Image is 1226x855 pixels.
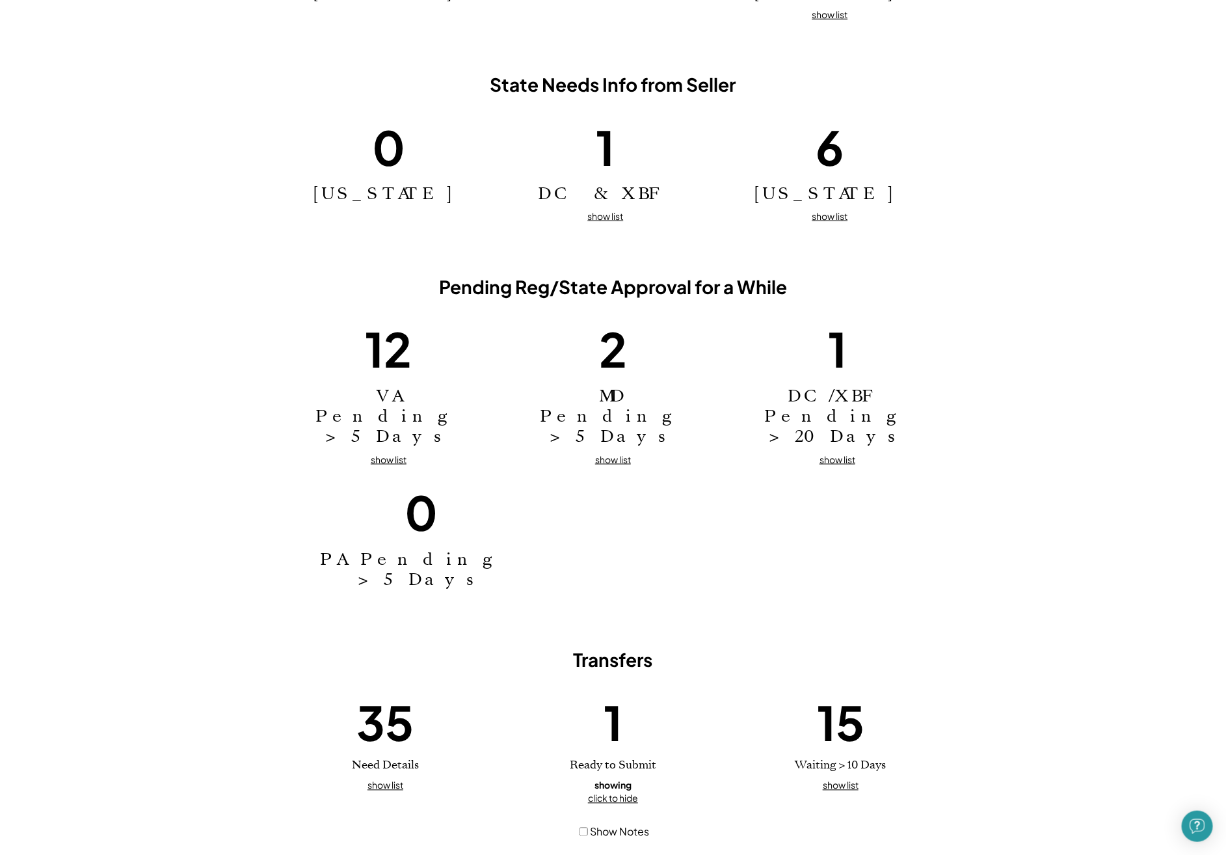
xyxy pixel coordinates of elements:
h2: Ready to Submit [558,759,669,773]
div: Open Intercom Messenger [1182,811,1213,842]
h1: 0 [372,116,405,178]
h2: [US_STATE] [754,183,906,204]
label: Show Notes [590,825,649,839]
h1: 12 [366,318,412,379]
h3: Transfers [321,649,906,672]
h1: 15 [817,692,864,753]
h2: Need Details [330,759,441,773]
h2: DC/XBF Pending > 20 Days [765,386,911,447]
h1: 35 [357,692,414,753]
u: show list [371,454,406,465]
h3: Pending Reg/State Approval for a While [321,275,906,299]
u: show list [367,780,403,791]
h2: Waiting > 10 Days [786,759,896,773]
h2: PA Pending > 5 Days [321,550,522,590]
u: show list [588,210,624,222]
h1: 0 [405,482,438,543]
h2: [US_STATE] [313,183,464,204]
u: show list [812,8,848,20]
h1: 1 [604,692,622,753]
u: click to hide [588,793,638,804]
u: show list [823,780,859,791]
h1: 1 [828,318,847,379]
h2: VA Pending > 5 Days [316,386,462,447]
h1: 2 [599,318,627,379]
h1: 6 [816,116,844,178]
h2: MD Pending > 5 Days [540,386,686,447]
u: show list [820,454,855,465]
h2: DC & XBF [538,183,673,204]
u: show list [812,210,848,222]
h3: State Needs Info from Seller [321,73,906,96]
h1: 1 [596,116,615,178]
strong: showing [594,780,632,791]
u: show list [595,454,631,465]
